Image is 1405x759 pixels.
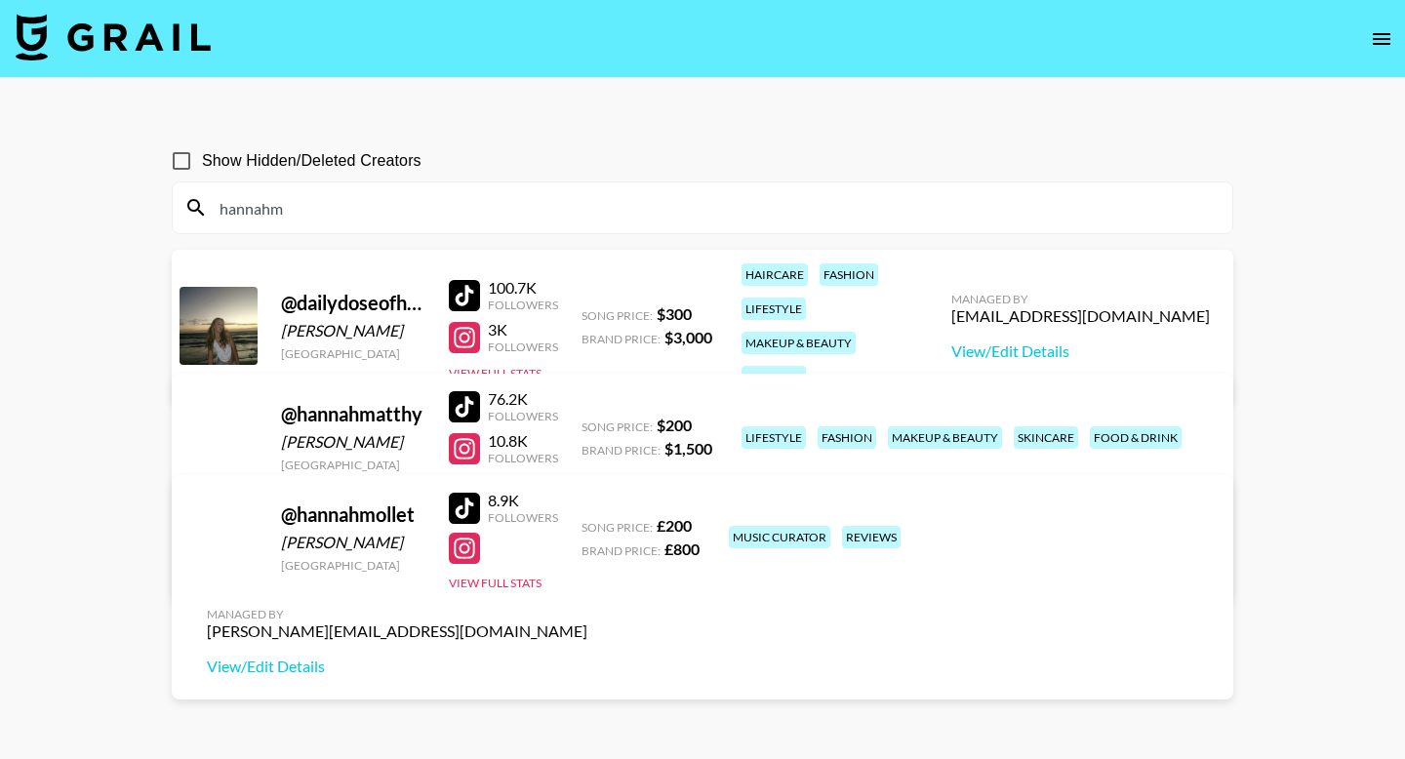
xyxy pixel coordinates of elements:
div: skincare [1014,426,1078,449]
div: Followers [488,298,558,312]
div: [PERSON_NAME] [281,432,425,452]
img: Grail Talent [16,14,211,60]
span: Brand Price: [582,332,661,346]
div: 3K [488,320,558,340]
div: lifestyle [742,298,806,320]
div: [GEOGRAPHIC_DATA] [281,558,425,573]
div: [PERSON_NAME] [281,533,425,552]
div: @ hannahmatthy [281,402,425,426]
div: 76.2K [488,389,558,409]
a: View/Edit Details [951,341,1210,361]
button: open drawer [1362,20,1401,59]
div: makeup & beauty [888,426,1002,449]
div: haircare [742,263,808,286]
span: Brand Price: [582,543,661,558]
strong: $ 300 [657,304,692,323]
div: food & drink [1090,426,1182,449]
input: Search by User Name [208,192,1221,223]
div: Managed By [207,607,587,621]
div: makeup & beauty [742,332,856,354]
strong: $ 200 [657,416,692,434]
strong: $ 3,000 [664,328,712,346]
div: reviews [842,526,901,548]
div: Followers [488,451,558,465]
div: 100.7K [488,278,558,298]
strong: £ 800 [664,539,700,558]
div: [EMAIL_ADDRESS][DOMAIN_NAME] [951,306,1210,326]
div: skincare [742,366,806,388]
span: Song Price: [582,419,653,434]
span: Song Price: [582,308,653,323]
div: [PERSON_NAME][EMAIL_ADDRESS][DOMAIN_NAME] [207,621,587,641]
div: Followers [488,340,558,354]
span: Brand Price: [582,443,661,458]
strong: £ 200 [657,516,692,535]
div: fashion [818,426,876,449]
div: Followers [488,510,558,525]
a: View/Edit Details [207,657,587,676]
span: Show Hidden/Deleted Creators [202,149,421,173]
span: Song Price: [582,520,653,535]
div: 10.8K [488,431,558,451]
div: lifestyle [742,426,806,449]
button: View Full Stats [449,576,542,590]
strong: $ 1,500 [664,439,712,458]
div: fashion [820,263,878,286]
div: Followers [488,409,558,423]
div: @ dailydoseofhannahx [281,291,425,315]
div: [GEOGRAPHIC_DATA] [281,346,425,361]
div: Managed By [951,292,1210,306]
div: [PERSON_NAME] [281,321,425,340]
div: @ hannahmollet [281,502,425,527]
div: 8.9K [488,491,558,510]
div: music curator [729,526,830,548]
button: View Full Stats [449,366,542,380]
div: [GEOGRAPHIC_DATA] [281,458,425,472]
